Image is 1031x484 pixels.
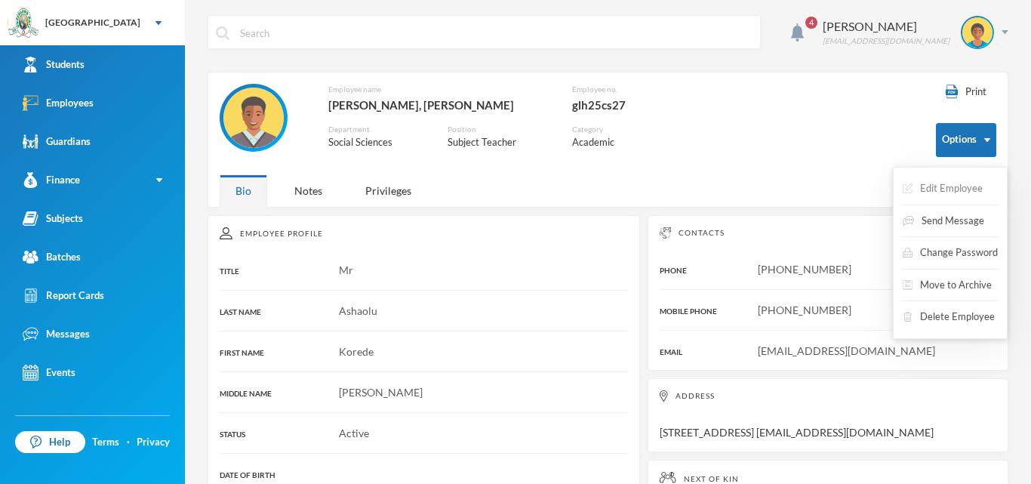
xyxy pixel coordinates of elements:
span: [PHONE_NUMBER] [758,304,851,316]
div: Batches [23,249,81,265]
img: EMPLOYEE [223,88,284,148]
div: Employee Profile [220,227,628,239]
div: Position [448,124,549,135]
span: 4 [805,17,817,29]
span: [EMAIL_ADDRESS][DOMAIN_NAME] [758,344,935,357]
div: Report Cards [23,288,104,304]
div: [PERSON_NAME] [823,17,949,35]
a: Terms [92,435,119,450]
button: Options [936,123,996,157]
div: Social Sciences [328,135,426,150]
div: [PERSON_NAME], [PERSON_NAME] [328,95,549,115]
span: Korede [339,345,374,358]
div: Academic [572,135,632,150]
div: Events [23,365,75,381]
div: Department [328,124,426,135]
button: Delete Employee [901,304,996,331]
button: Send Message [901,208,986,235]
input: Search [239,16,752,50]
div: glh25cs27 [572,95,672,115]
span: Mr [339,264,353,276]
div: Subjects [23,211,83,227]
button: Edit Employee [901,175,984,202]
div: [GEOGRAPHIC_DATA] [45,16,140,29]
div: Employees [23,95,94,111]
div: [STREET_ADDRESS] [EMAIL_ADDRESS][DOMAIN_NAME] [648,378,1008,452]
div: Notes [279,174,338,207]
img: logo [8,8,38,39]
span: [PHONE_NUMBER] [758,263,851,276]
span: [PERSON_NAME] [339,386,423,399]
div: Category [572,124,632,135]
a: Privacy [137,435,170,450]
button: Print [936,84,996,100]
div: · [127,435,130,450]
div: Address [660,390,996,402]
div: Students [23,57,85,72]
a: Help [15,431,85,454]
div: Guardians [23,134,91,150]
img: STUDENT [962,17,993,48]
div: [EMAIL_ADDRESS][DOMAIN_NAME] [823,35,949,47]
span: Ashaolu [339,304,377,317]
div: Employee name [328,84,549,95]
div: Employee no. [572,84,672,95]
button: Move to Archive [901,272,993,299]
button: Change Password [901,239,999,267]
span: DATE OF BIRTH [220,470,275,479]
div: Finance [23,172,80,188]
div: Contacts [660,227,996,239]
img: search [216,26,229,40]
div: Subject Teacher [448,135,549,150]
span: Active [339,427,369,439]
div: Privileges [349,174,427,207]
div: Bio [220,174,267,207]
div: Messages [23,326,90,342]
